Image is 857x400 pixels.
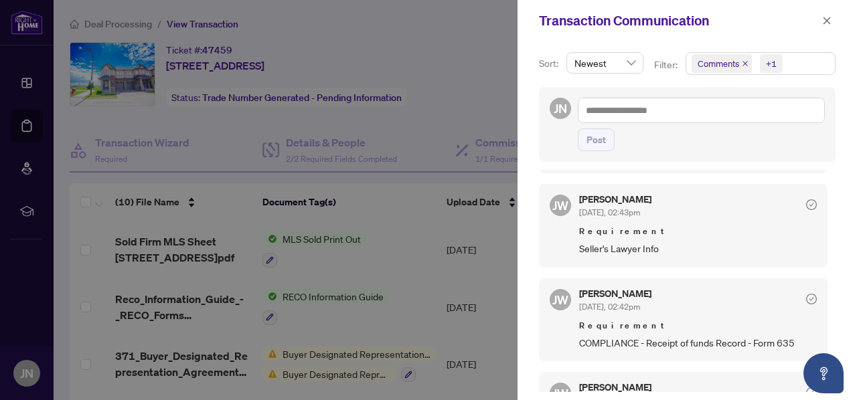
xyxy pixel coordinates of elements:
p: Filter: [654,58,680,72]
h5: [PERSON_NAME] [579,289,651,298]
span: Comments [698,57,739,70]
span: JW [552,290,568,309]
button: Post [578,128,615,151]
span: [DATE], 02:43pm [579,207,640,217]
span: check-circle [806,294,817,304]
span: close [822,16,832,25]
span: check-circle [806,387,817,398]
span: JN [554,99,567,118]
h5: [PERSON_NAME] [579,383,651,392]
span: COMPLIANCE - Receipt of funds Record - Form 635 [579,335,817,351]
span: Requirement [579,225,817,238]
div: Transaction Communication [539,11,818,31]
div: +1 [766,57,777,70]
span: close [742,60,749,67]
span: Requirement [579,319,817,332]
button: Open asap [803,353,844,393]
span: Seller's Lawyer Info [579,241,817,256]
h5: [PERSON_NAME] [579,195,651,204]
span: Comments [692,54,752,73]
span: Newest [574,53,635,73]
p: Sort: [539,56,561,71]
span: [DATE], 02:42pm [579,302,640,312]
span: JW [552,196,568,215]
span: check-circle [806,199,817,210]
